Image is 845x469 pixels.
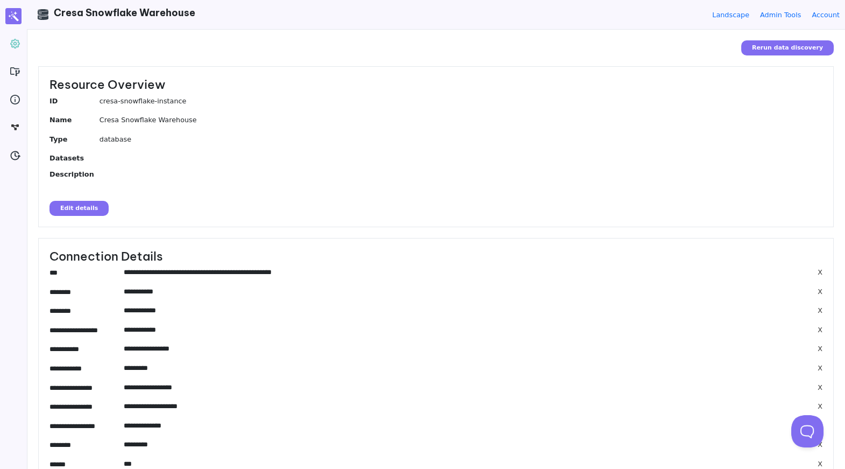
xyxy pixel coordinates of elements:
dt: Type [49,134,100,148]
button: Edit details [49,201,109,216]
button: X [818,305,822,316]
input: edit label [49,440,118,450]
span: Cresa Snowflake Warehouse [54,6,195,19]
input: edit value [124,286,807,297]
input: edit label [49,402,118,412]
dt: Datasets [49,153,100,163]
input: edit value [124,305,807,316]
button: X [818,267,822,277]
button: X [818,382,822,393]
input: edit label [49,363,118,374]
input: edit value [124,363,807,373]
a: Landscape [712,10,749,20]
input: edit label [49,383,118,393]
input: edit value [124,382,807,393]
input: edit label [49,287,118,297]
dt: ID [49,96,100,110]
dt: Name [49,115,100,129]
input: edit value [124,325,807,335]
a: Admin Tools [760,10,801,20]
input: edit value [124,421,807,431]
a: Account [812,10,840,20]
iframe: Toggle Customer Support [791,415,823,447]
button: X [818,344,822,354]
dd: database [100,134,822,144]
h3: Resource Overview [49,78,822,92]
input: edit value [124,267,807,277]
input: edit value [124,344,807,354]
h3: Connection Details [49,249,822,264]
dd: Cresa Snowflake Warehouse [100,115,822,125]
button: X [818,325,822,335]
dd: cresa-snowflake-instance [100,96,822,106]
button: X [818,286,822,297]
input: edit label [49,306,118,316]
input: edit value [124,401,807,411]
input: edit label [49,344,118,354]
input: edit label [49,325,118,335]
button: X [818,401,822,411]
input: edit label [49,268,118,278]
input: edit label [49,421,118,431]
button: Rerun data discovery [741,40,834,55]
button: X [818,363,822,373]
dt: Description [49,169,100,179]
input: edit value [124,459,807,469]
button: X [818,459,822,469]
input: edit value [124,439,807,450]
img: Magic Data logo [5,8,22,24]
